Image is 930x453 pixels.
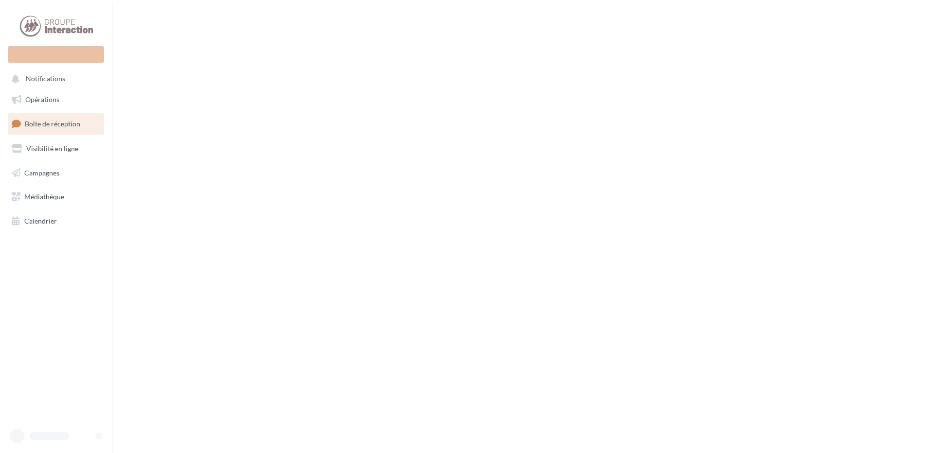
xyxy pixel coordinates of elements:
[24,217,57,225] span: Calendrier
[6,89,106,110] a: Opérations
[6,211,106,231] a: Calendrier
[6,187,106,207] a: Médiathèque
[24,192,64,201] span: Médiathèque
[26,144,78,153] span: Visibilité en ligne
[6,139,106,159] a: Visibilité en ligne
[8,46,104,63] div: Nouvelle campagne
[25,95,59,104] span: Opérations
[6,163,106,183] a: Campagnes
[24,168,59,176] span: Campagnes
[6,113,106,134] a: Boîte de réception
[26,75,65,83] span: Notifications
[25,120,80,128] span: Boîte de réception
